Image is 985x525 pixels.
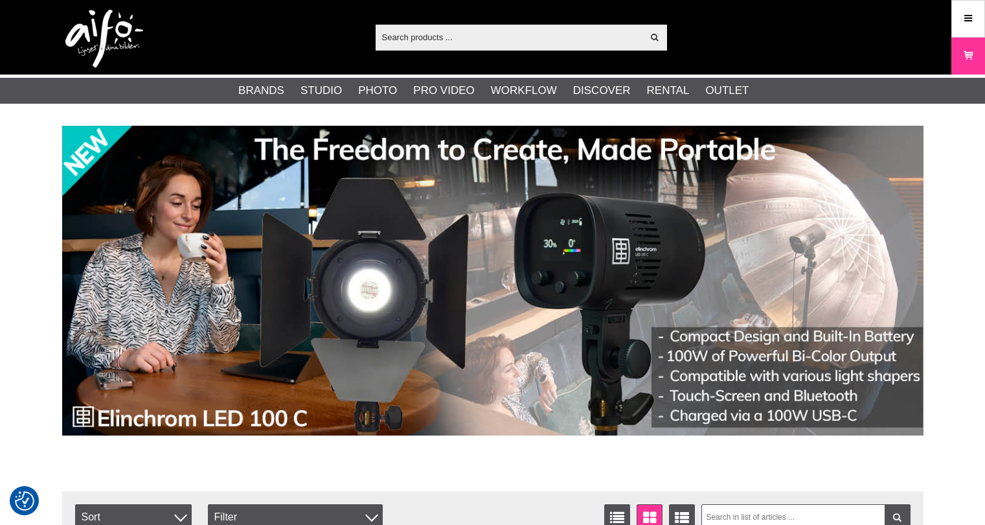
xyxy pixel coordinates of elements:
[300,82,342,99] a: Studio
[62,126,923,436] img: Ad:002 banner-elin-led100c11390x.jpg
[491,82,557,99] a: Workflow
[65,10,143,68] img: logo.png
[358,82,397,99] a: Photo
[15,489,34,513] button: Consent Preferences
[238,82,284,99] a: Brands
[705,82,749,99] a: Outlet
[376,27,643,47] input: Search products ...
[573,82,631,99] a: Discover
[647,82,690,99] a: Rental
[15,491,34,511] img: Revisit consent button
[413,82,474,99] a: Pro Video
